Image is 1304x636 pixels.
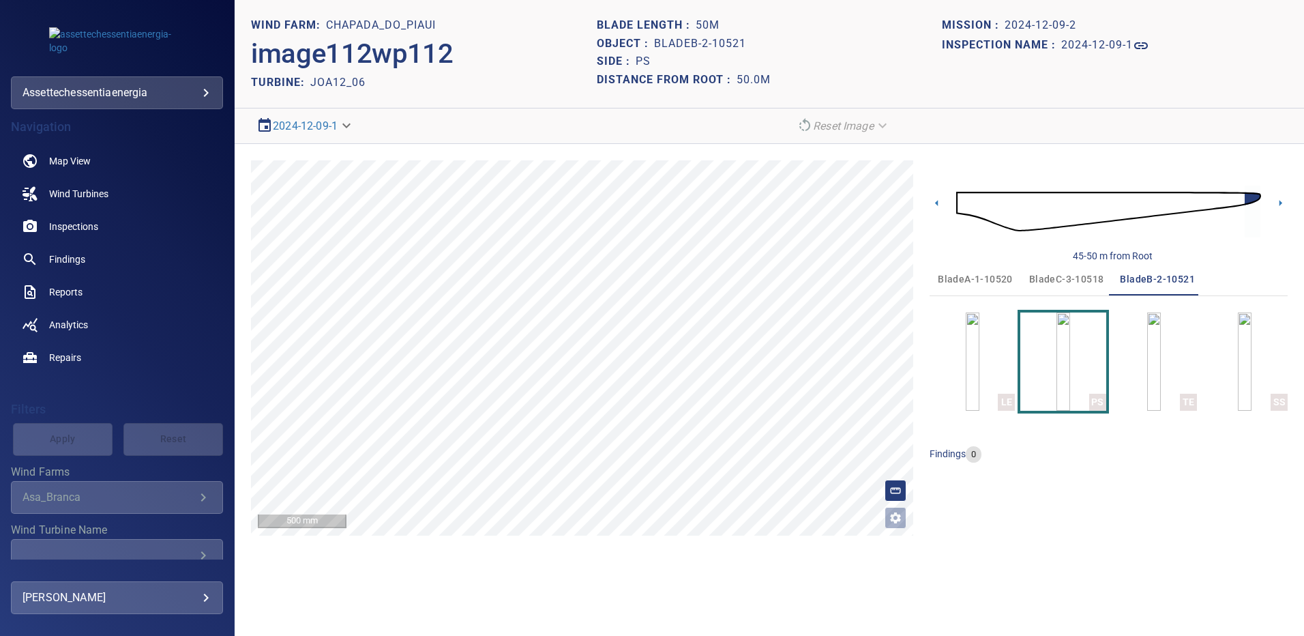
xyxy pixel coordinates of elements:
img: d [956,175,1261,248]
button: LE [930,313,1015,411]
h1: Distance from root : [597,74,737,87]
h1: Object : [597,38,654,50]
button: PS [1020,313,1106,411]
h2: TURBINE: [251,76,310,89]
span: bladeB-2-10521 [1120,271,1195,288]
span: 0 [966,448,981,461]
a: repairs noActive [11,341,223,374]
h1: 50.0m [737,74,771,87]
div: Wind Turbine Name [11,539,223,572]
h1: 2024-12-09-1 [1061,39,1133,52]
div: 45-50 m from Root [1073,249,1153,263]
div: assettechessentiaenergia [23,82,211,104]
div: TE [1180,394,1197,411]
button: SS [1202,313,1288,411]
div: SS [1271,394,1288,411]
span: bladeC-3-10518 [1029,271,1104,288]
span: Findings [49,252,85,266]
div: assettechessentiaenergia [11,76,223,109]
div: Reset Image [791,114,895,138]
span: Repairs [49,351,81,364]
h1: Blade length : [597,19,696,32]
div: Asa_Branca [23,491,195,504]
h1: bladeB-2-10521 [654,38,746,50]
div: PS [1089,394,1106,411]
div: LE [998,394,1015,411]
h1: WIND FARM: [251,19,326,32]
h4: Navigation [11,120,223,134]
a: 2024-12-09-1 [273,119,338,132]
h1: 50m [696,19,720,32]
img: assettechessentiaenergia-logo [49,27,186,55]
div: Wind Farms [11,481,223,514]
label: Wind Turbine Name [11,525,223,536]
div: [PERSON_NAME] [23,587,211,609]
a: reports noActive [11,276,223,308]
h1: Mission : [942,19,1005,32]
a: SS [1238,313,1251,411]
h1: 2024-12-09-2 [1005,19,1076,32]
em: Reset Image [813,119,874,132]
h2: JOA12_06 [310,76,366,89]
a: analytics noActive [11,308,223,341]
span: bladeA-1-10520 [938,271,1013,288]
span: Analytics [49,318,88,332]
span: Map View [49,154,91,168]
h1: Side : [597,55,636,68]
a: TE [1147,313,1161,411]
a: PS [1056,313,1070,411]
h1: Inspection name : [942,39,1061,52]
h1: PS [636,55,651,68]
button: Open image filters and tagging options [885,507,906,529]
span: Reports [49,285,83,299]
span: Inspections [49,220,98,233]
a: inspections noActive [11,210,223,243]
a: 2024-12-09-1 [1061,38,1149,54]
h2: image112wp112 [251,38,454,70]
span: findings [930,448,966,459]
a: LE [966,313,979,411]
h1: Chapada_do_Piaui [326,19,436,32]
div: 2024-12-09-1 [251,114,359,138]
a: windturbines noActive [11,177,223,210]
button: TE [1112,313,1197,411]
label: Wind Farms [11,467,223,478]
a: map noActive [11,145,223,177]
span: Wind Turbines [49,187,108,201]
a: findings noActive [11,243,223,276]
h4: Filters [11,403,223,416]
